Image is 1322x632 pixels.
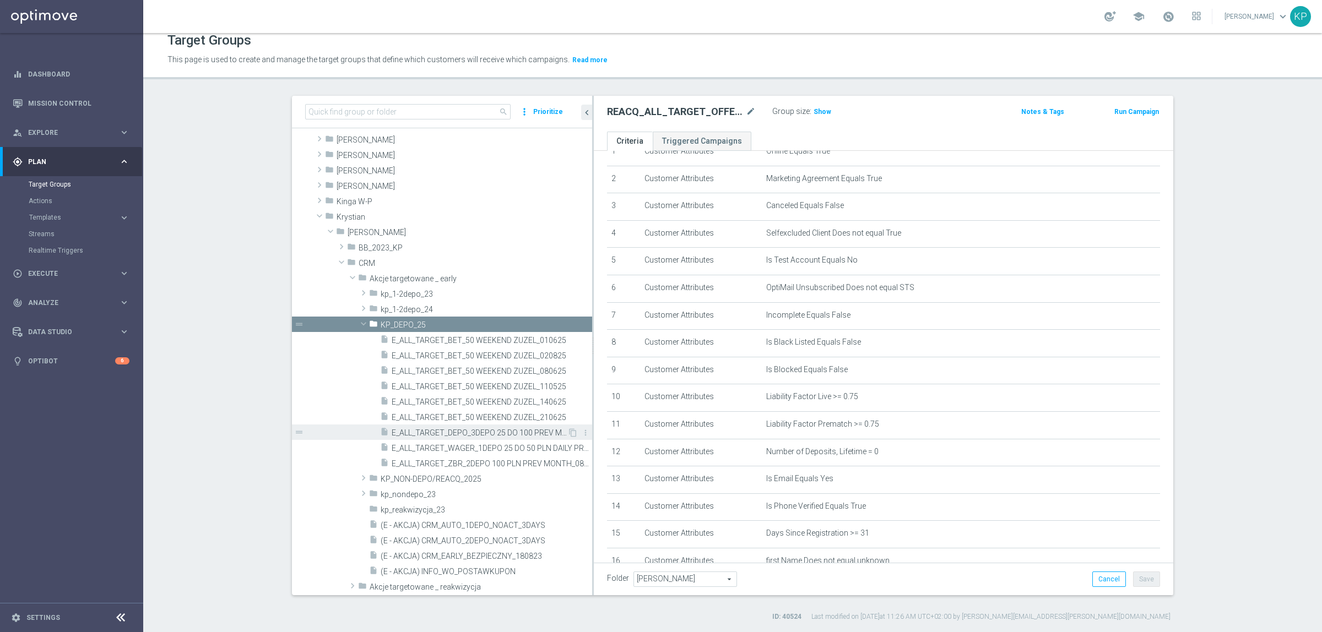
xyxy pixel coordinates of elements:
[640,302,762,330] td: Customer Attributes
[380,443,389,455] i: insert_drive_file
[381,490,592,499] span: kp_nondepo_23
[607,466,640,494] td: 13
[13,298,119,308] div: Analyze
[13,346,129,375] div: Optibot
[369,520,378,532] i: insert_drive_file
[29,193,142,209] div: Actions
[337,197,592,206] span: Kinga W-P
[582,107,592,118] i: chevron_left
[640,548,762,575] td: Customer Attributes
[640,521,762,548] td: Customer Attributes
[519,104,530,119] i: more_vert
[1290,6,1311,27] div: KP
[640,411,762,439] td: Customer Attributes
[29,226,142,242] div: Streams
[772,612,801,622] label: ID: 40524
[12,70,130,79] div: equalizer Dashboard
[381,521,592,530] span: (E - AKCJA) CRM_AUTO_1DEPO_NOACT_3DAYS
[571,54,609,66] button: Read more
[1133,10,1145,23] span: school
[1133,571,1160,587] button: Save
[11,613,21,623] i: settings
[28,89,129,118] a: Mission Control
[28,299,119,306] span: Analyze
[607,193,640,221] td: 3
[607,132,653,151] a: Criteria
[381,552,592,561] span: (E - AKCJA) CRM_EARLY_BEZPIECZNY_180823
[653,132,751,151] a: Triggered Campaigns
[358,581,367,594] i: folder
[581,428,590,437] i: more_vert
[607,302,640,330] td: 7
[369,319,378,332] i: folder
[370,582,592,592] span: Akcje targetowane _ reakwizycja
[766,283,914,292] span: OptiMail Unsubscribed Does not equal STS
[13,128,119,138] div: Explore
[380,427,389,440] i: insert_drive_file
[392,428,567,438] span: E_ALL_TARGET_DEPO_3DEPO 25 DO 100 PREV MONTH_080825
[380,350,389,363] i: insert_drive_file
[766,174,882,183] span: Marketing Agreement Equals True
[607,105,744,118] h2: REACQ_ALL_TARGET_OFFER_POWROT LIG_150825
[369,473,378,486] i: folder
[13,327,119,337] div: Data Studio
[325,196,334,209] i: folder
[766,419,879,429] span: Liability Factor Prematch >= 0.75
[1223,8,1290,25] a: [PERSON_NAME]keyboard_arrow_down
[381,320,592,330] span: KP_DEPO_25
[325,211,334,224] i: folder
[29,214,119,221] div: Templates
[581,105,592,120] button: chevron_left
[392,413,592,422] span: E_ALL_TARGET_BET_50 WEEKEND ZUZEL_210625
[607,439,640,466] td: 12
[119,213,129,223] i: keyboard_arrow_right
[640,330,762,357] td: Customer Attributes
[12,157,130,166] div: gps_fixed Plan keyboard_arrow_right
[13,298,23,308] i: track_changes
[12,269,130,278] button: play_circle_outline Execute keyboard_arrow_right
[766,392,858,401] span: Liability Factor Live >= 0.75
[381,536,592,546] span: (E - AKCJA) CRM_AUTO_2DEPO_NOACT_3DAYS
[392,397,592,407] span: E_ALL_TARGET_BET_50 WEEKEND ZUZEL_140625
[640,220,762,248] td: Customer Attributes
[1277,10,1289,23] span: keyboard_arrow_down
[607,275,640,302] td: 6
[810,107,811,116] label: :
[29,176,142,193] div: Target Groups
[392,444,592,453] span: E_ALL_TARGET_WAGER_1DEPO 25 DO 50 PLN DAILY PREV MONTH_080825
[12,357,130,366] div: lightbulb Optibot 6
[12,128,130,137] div: person_search Explore keyboard_arrow_right
[336,227,345,239] i: folder
[380,396,389,409] i: insert_drive_file
[811,612,1171,622] label: Last modified on [DATE] at 11:26 AM UTC+02:00 by [PERSON_NAME][EMAIL_ADDRESS][PERSON_NAME][DOMAIN...
[766,529,869,538] span: Days Since Registration >= 31
[305,104,511,119] input: Quick find group or folder
[766,201,844,210] span: Canceled Equals False
[119,268,129,279] i: keyboard_arrow_right
[392,459,592,468] span: E_ALL_TARGET_ZBR_2DEPO 100 PLN PREV MONTH_080825
[28,270,119,277] span: Execute
[772,107,810,116] label: Group size
[347,242,356,255] i: folder
[29,197,115,205] a: Actions
[12,99,130,108] button: Mission Control
[607,411,640,439] td: 11
[28,159,119,165] span: Plan
[28,346,115,375] a: Optibot
[13,356,23,366] i: lightbulb
[337,166,592,176] span: Kamil R.
[607,220,640,248] td: 4
[325,134,334,147] i: folder
[29,213,130,222] button: Templates keyboard_arrow_right
[640,248,762,275] td: Customer Attributes
[29,242,142,259] div: Realtime Triggers
[607,357,640,384] td: 9
[119,297,129,308] i: keyboard_arrow_right
[325,181,334,193] i: folder
[13,69,23,79] i: equalizer
[347,258,356,270] i: folder
[392,382,592,391] span: E_ALL_TARGET_BET_50 WEEKEND ZUZEL_110525
[28,129,119,136] span: Explore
